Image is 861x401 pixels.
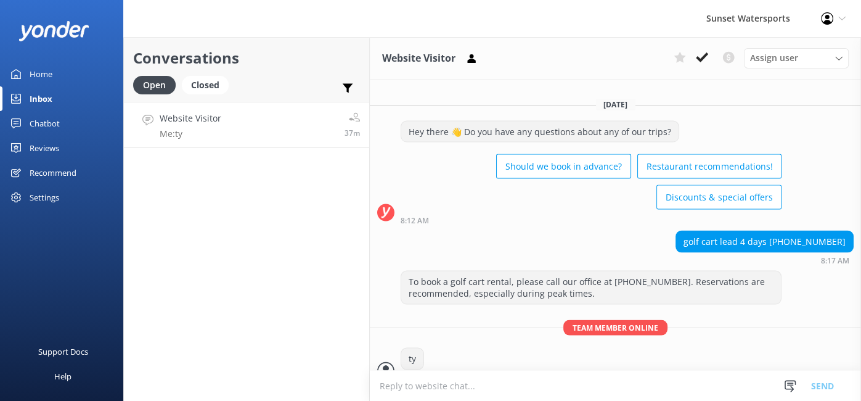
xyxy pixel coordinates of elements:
h4: Website Visitor [160,112,221,125]
div: Open [133,76,176,94]
div: Hey there 👋 Do you have any questions about any of our trips? [401,121,679,142]
div: Home [30,62,52,86]
div: Recommend [30,160,76,185]
a: Open [133,78,182,91]
a: Closed [182,78,235,91]
strong: 8:12 AM [401,217,429,224]
p: Me: ty [160,128,221,139]
div: Help [54,364,71,389]
div: Inbox [30,86,52,111]
div: Chatbot [30,111,60,136]
div: Reviews [30,136,59,160]
strong: 8:17 AM [821,257,849,264]
h2: Conversations [133,46,360,70]
div: Settings [30,185,59,210]
div: Sep 24 2025 07:12am (UTC -05:00) America/Cancun [401,215,781,224]
a: Website VisitorMe:ty37m [124,102,369,148]
button: Discounts & special offers [656,184,781,209]
img: yonder-white-logo.png [18,21,89,41]
div: ty [401,348,423,369]
span: [DATE] [596,99,635,109]
span: Sep 24 2025 07:17am (UTC -05:00) America/Cancun [345,128,360,138]
h3: Website Visitor [382,51,455,67]
div: Support Docs [38,339,88,364]
div: To book a golf cart rental, please call our office at [PHONE_NUMBER]. Reservations are recommende... [401,271,781,304]
div: Closed [182,76,229,94]
div: golf cart lead 4 days [PHONE_NUMBER] [676,231,853,252]
span: Team member online [563,320,667,335]
button: Should we book in advance? [496,154,631,178]
div: Assign User [744,48,849,68]
span: Assign user [750,51,798,65]
button: Restaurant recommendations! [637,154,781,178]
div: Sep 24 2025 07:17am (UTC -05:00) America/Cancun [675,255,854,264]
